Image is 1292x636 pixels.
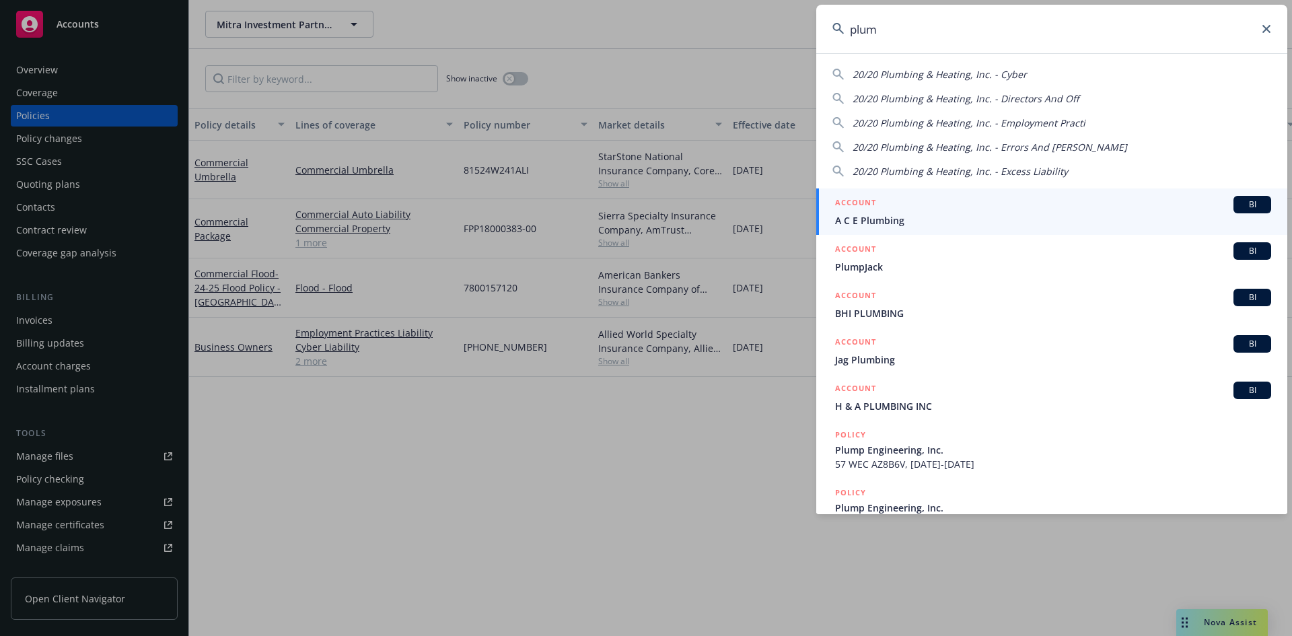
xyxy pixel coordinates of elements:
[816,374,1287,421] a: ACCOUNTBIH & A PLUMBING INC
[853,165,1068,178] span: 20/20 Plumbing & Heating, Inc. - Excess Liability
[1239,199,1266,211] span: BI
[816,235,1287,281] a: ACCOUNTBIPlumpJack
[835,242,876,258] h5: ACCOUNT
[816,281,1287,328] a: ACCOUNTBIBHI PLUMBING
[835,196,876,212] h5: ACCOUNT
[835,457,1271,471] span: 57 WEC AZ8B6V, [DATE]-[DATE]
[835,501,1271,515] span: Plump Engineering, Inc.
[853,141,1127,153] span: 20/20 Plumbing & Heating, Inc. - Errors And [PERSON_NAME]
[835,382,876,398] h5: ACCOUNT
[853,68,1027,81] span: 20/20 Plumbing & Heating, Inc. - Cyber
[816,5,1287,53] input: Search...
[853,92,1079,105] span: 20/20 Plumbing & Heating, Inc. - Directors And Off
[816,479,1287,536] a: POLICYPlump Engineering, Inc.
[835,486,866,499] h5: POLICY
[835,399,1271,413] span: H & A PLUMBING INC
[1239,291,1266,304] span: BI
[835,443,1271,457] span: Plump Engineering, Inc.
[835,213,1271,227] span: A C E Plumbing
[1239,384,1266,396] span: BI
[835,260,1271,274] span: PlumpJack
[835,335,876,351] h5: ACCOUNT
[1239,338,1266,350] span: BI
[1239,245,1266,257] span: BI
[816,421,1287,479] a: POLICYPlump Engineering, Inc.57 WEC AZ8B6V, [DATE]-[DATE]
[835,353,1271,367] span: Jag Plumbing
[853,116,1085,129] span: 20/20 Plumbing & Heating, Inc. - Employment Practi
[816,328,1287,374] a: ACCOUNTBIJag Plumbing
[835,306,1271,320] span: BHI PLUMBING
[835,428,866,441] h5: POLICY
[816,188,1287,235] a: ACCOUNTBIA C E Plumbing
[835,289,876,305] h5: ACCOUNT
